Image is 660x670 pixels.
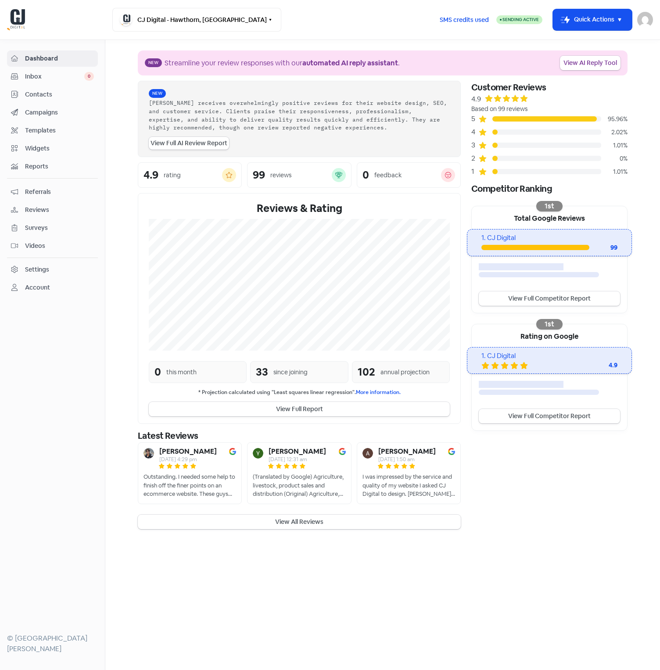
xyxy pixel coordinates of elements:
[448,448,455,455] img: Image
[553,9,632,30] button: Quick Actions
[471,127,478,137] div: 4
[138,515,461,529] button: View All Reviews
[138,162,242,188] a: 4.9rating
[502,17,539,22] span: Sending Active
[471,104,628,114] div: Based on 99 reviews
[253,448,263,459] img: Avatar
[358,364,375,380] div: 102
[145,58,162,67] span: New
[601,167,628,176] div: 1.01%
[149,89,166,98] span: New
[25,241,94,251] span: Videos
[247,162,351,188] a: 99reviews
[471,182,628,195] div: Competitor Ranking
[7,50,98,67] a: Dashboard
[7,238,98,254] a: Videos
[7,184,98,200] a: Referrals
[25,283,50,292] div: Account
[154,364,161,380] div: 0
[25,223,94,233] span: Surveys
[472,206,627,229] div: Total Google Reviews
[601,115,628,124] div: 95.96%
[25,144,94,153] span: Widgets
[149,402,450,416] button: View Full Report
[25,72,84,81] span: Inbox
[25,187,94,197] span: Referrals
[164,171,181,180] div: rating
[253,473,345,498] div: (Translated by Google) Agriculture, livestock, product sales and distribution (Original) Agricult...
[138,429,461,442] div: Latest Reviews
[7,158,98,175] a: Reports
[143,170,158,180] div: 4.9
[25,54,94,63] span: Dashboard
[25,205,94,215] span: Reviews
[270,171,291,180] div: reviews
[165,58,400,68] div: Streamline your review responses with our .
[256,364,268,380] div: 33
[440,15,489,25] span: SMS credits used
[166,368,197,377] div: this month
[7,633,98,654] div: © [GEOGRAPHIC_DATA][PERSON_NAME]
[25,90,94,99] span: Contacts
[374,171,402,180] div: feedback
[302,58,398,68] b: automated AI reply assistant
[601,128,628,137] div: 2.02%
[25,162,94,171] span: Reports
[149,388,450,397] small: * Projection calculated using "Least squares linear regression".
[601,141,628,150] div: 1.01%
[7,104,98,121] a: Campaigns
[7,220,98,236] a: Surveys
[84,72,94,81] span: 0
[7,140,98,157] a: Widgets
[7,202,98,218] a: Reviews
[7,122,98,139] a: Templates
[471,166,478,177] div: 1
[481,351,617,361] div: 1. CJ Digital
[536,201,563,211] div: 1st
[479,409,620,423] a: View Full Competitor Report
[159,457,217,462] div: [DATE] 4:29 pm
[560,56,621,70] a: View AI Reply Tool
[378,448,436,455] b: [PERSON_NAME]
[362,448,373,459] img: Avatar
[481,233,617,243] div: 1. CJ Digital
[273,368,308,377] div: since joining
[356,389,401,396] a: More information.
[149,137,229,150] a: View Full AI Review Report
[362,170,369,180] div: 0
[143,448,154,459] img: Avatar
[149,99,450,132] div: [PERSON_NAME] receives overwhelmingly positive reviews for their website design, SEO, and custome...
[229,448,236,455] img: Image
[471,114,478,124] div: 5
[378,457,436,462] div: [DATE] 1:50 am
[25,126,94,135] span: Templates
[112,8,281,32] button: CJ Digital - Hawthorn, [GEOGRAPHIC_DATA]
[472,324,627,347] div: Rating on Google
[149,201,450,216] div: Reviews & Rating
[269,448,326,455] b: [PERSON_NAME]
[7,279,98,296] a: Account
[589,243,617,252] div: 99
[357,162,461,188] a: 0feedback
[362,473,455,498] div: I was impressed by the service and quality of my website I asked CJ Digital to design. [PERSON_NA...
[471,81,628,94] div: Customer Reviews
[143,473,236,498] div: Outstanding. I needed some help to finish off the finer points on an ecommerce website. These guy...
[536,319,563,330] div: 1st
[25,265,49,274] div: Settings
[269,457,326,462] div: [DATE] 12:31 am
[380,368,430,377] div: annual projection
[601,154,628,163] div: 0%
[637,12,653,28] img: User
[582,361,617,370] div: 4.9
[159,448,217,455] b: [PERSON_NAME]
[479,291,620,306] a: View Full Competitor Report
[432,14,496,24] a: SMS credits used
[7,68,98,85] a: Inbox 0
[253,170,265,180] div: 99
[471,140,478,150] div: 3
[7,262,98,278] a: Settings
[25,108,94,117] span: Campaigns
[471,94,481,104] div: 4.9
[496,14,542,25] a: Sending Active
[7,86,98,103] a: Contacts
